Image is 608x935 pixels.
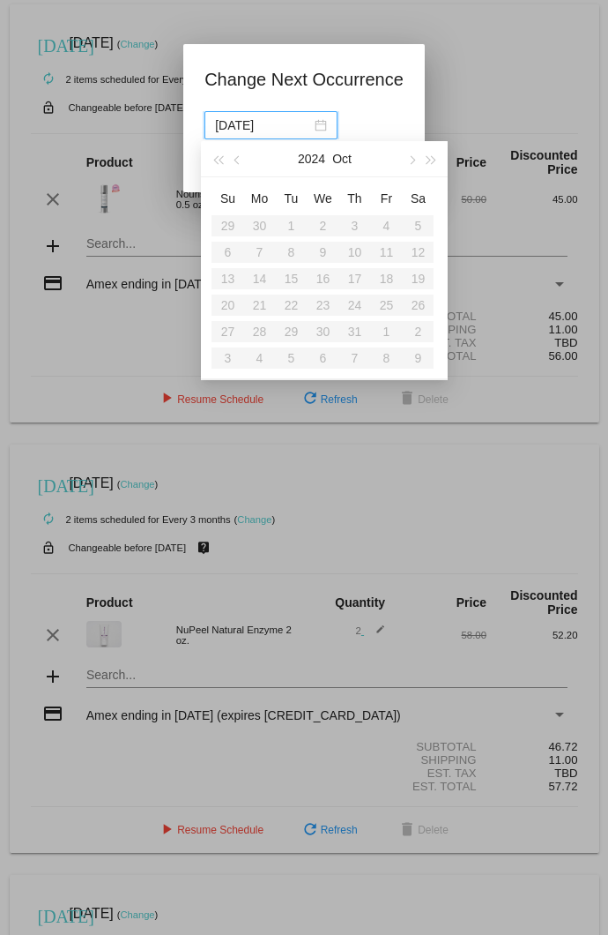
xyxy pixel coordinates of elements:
button: Last year (Control + left) [208,141,227,176]
h1: Change Next Occurrence [204,65,404,93]
button: Next year (Control + right) [421,141,441,176]
th: Thu [338,184,370,213]
th: Tue [275,184,307,213]
button: Previous month (PageUp) [228,141,248,176]
button: Oct [332,141,352,176]
th: Wed [307,184,338,213]
th: Mon [243,184,275,213]
th: Fri [370,184,402,213]
th: Sun [211,184,243,213]
input: Select date [215,116,311,135]
th: Sat [402,184,434,213]
button: 2024 [298,141,325,176]
button: Next month (PageDown) [402,141,421,176]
